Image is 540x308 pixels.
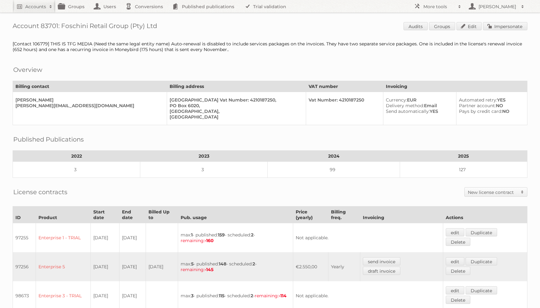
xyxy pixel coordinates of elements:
[167,81,306,92] th: Billing address
[279,293,287,299] strong: -114
[191,232,193,238] strong: 1
[328,206,360,223] th: Billing freq.
[328,252,360,281] td: Yearly
[191,261,194,267] strong: 5
[443,206,527,223] th: Actions
[253,261,255,267] strong: 2
[13,223,36,253] td: 97255
[13,206,36,223] th: ID
[446,257,464,265] a: edit
[465,188,527,196] a: New license contract
[146,252,178,281] td: [DATE]
[91,223,119,253] td: [DATE]
[178,252,293,281] td: max: - published: - scheduled: -
[459,103,522,108] div: NO
[306,81,383,92] th: VAT number
[459,108,522,114] div: NO
[13,151,140,162] th: 2022
[446,238,470,246] a: Delete
[446,267,470,275] a: Delete
[91,206,119,223] th: Start date
[170,114,301,120] div: [GEOGRAPHIC_DATA]
[13,187,67,197] h2: License contracts
[400,162,527,178] td: 127
[219,293,224,299] strong: 115
[119,223,146,253] td: [DATE]
[119,206,146,223] th: End date
[483,22,527,30] a: Impersonate
[466,286,497,294] a: Duplicate
[251,293,253,299] strong: 2
[15,103,162,108] div: [PERSON_NAME][EMAIL_ADDRESS][DOMAIN_NAME]
[219,261,226,267] strong: 148
[466,228,497,236] a: Duplicate
[400,151,527,162] th: 2025
[293,206,328,223] th: Price (yearly)
[170,108,301,114] div: [GEOGRAPHIC_DATA],
[404,22,428,30] a: Audits
[456,22,482,30] a: Edit
[386,97,451,103] div: EUR
[459,103,496,108] span: Partner account:
[13,81,167,92] th: Billing contact
[360,206,443,223] th: Invoicing
[423,3,455,10] h2: More tools
[13,252,36,281] td: 97256
[477,3,518,10] h2: [PERSON_NAME]
[140,151,268,162] th: 2023
[386,97,407,103] span: Currency:
[13,162,140,178] td: 3
[466,257,497,265] a: Duplicate
[293,223,443,253] td: Not applicable.
[383,81,527,92] th: Invoicing
[36,206,91,223] th: Product
[178,206,293,223] th: Pub. usage
[205,238,214,243] strong: -160
[429,22,455,30] a: Groups
[363,267,400,275] a: draft invoice
[36,223,91,253] td: Enterprise 1 - TRIAL
[268,151,400,162] th: 2024
[13,65,42,74] h2: Overview
[13,135,84,144] h2: Published Publications
[386,108,430,114] span: Send automatically:
[386,103,424,108] span: Delivery method:
[170,97,301,103] div: [GEOGRAPHIC_DATA] Vat Number: 4210187250,
[91,252,119,281] td: [DATE]
[306,92,383,125] td: Vat Number: 4210187250
[251,232,253,238] strong: 2
[386,103,451,108] div: Email
[13,41,527,52] div: [Contact 106779] THIS IS TFG MEDIA (Need the same legal entity name) Auto-renewal is disabled to ...
[146,206,178,223] th: Billed Up to
[119,252,146,281] td: [DATE]
[293,252,328,281] td: €2.550,00
[181,238,214,243] span: remaining:
[25,3,46,10] h2: Accounts
[255,293,287,299] span: remaining:
[15,97,162,103] div: [PERSON_NAME]
[459,97,497,103] span: Automated retry:
[446,286,464,294] a: edit
[36,252,91,281] td: Enterprise 5
[205,267,213,272] strong: -145
[468,189,518,195] h2: New license contract
[178,223,293,253] td: max: - published: - scheduled: -
[181,267,213,272] span: remaining:
[170,103,301,108] div: PO Box 6020,
[363,257,400,265] a: send invoice
[140,162,268,178] td: 3
[459,108,502,114] span: Pays by credit card:
[218,232,225,238] strong: 159
[518,188,527,196] span: Toggle
[446,296,470,304] a: Delete
[191,293,194,299] strong: 3
[386,108,451,114] div: YES
[459,97,522,103] div: YES
[268,162,400,178] td: 99
[446,228,464,236] a: edit
[13,22,527,32] h1: Account 83701: Foschini Retail Group (Pty) Ltd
